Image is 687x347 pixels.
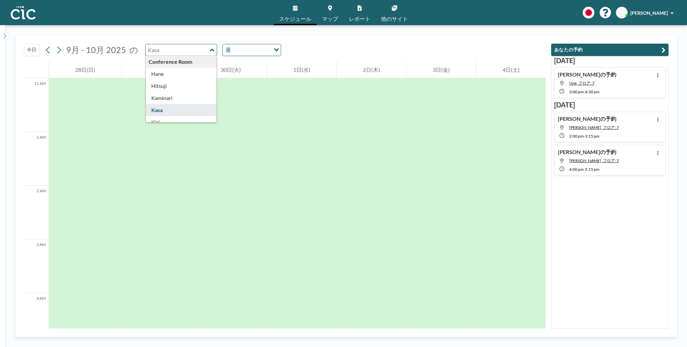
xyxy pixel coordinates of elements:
[337,61,406,78] div: 2日(木)
[146,116,217,128] div: Kiri
[551,44,669,56] button: あなたの予約
[24,44,40,56] button: 今日
[24,239,49,293] div: 3 AM
[146,68,217,80] div: Hane
[569,81,594,86] span: Une, フロア: 7
[569,158,619,163] span: Kasa, フロア: 7
[24,78,49,132] div: 12 AM
[223,44,281,56] div: Search for option
[66,45,126,55] span: 9月 - 10月 2025
[233,46,270,54] input: Search for option
[146,92,217,104] div: Kaminari
[24,293,49,347] div: 4 AM
[11,6,36,19] img: organization-logo
[267,61,337,78] div: 1日(水)
[279,16,311,21] span: スケジュール
[195,61,267,78] div: 30日(火)
[24,132,49,186] div: 1 AM
[146,56,217,68] div: Conference Room
[146,44,210,55] input: Kasa
[322,16,338,21] span: マップ
[224,46,232,54] span: 週
[558,149,616,155] h4: [PERSON_NAME]の予約
[554,56,666,65] h3: [DATE]
[585,167,599,172] span: 5:15 PM
[381,16,408,21] span: 他のサイト
[584,134,585,139] span: -
[558,115,616,122] h4: [PERSON_NAME]の予約
[558,71,616,78] h4: [PERSON_NAME]の予約
[49,61,121,78] div: 28日(日)
[407,61,476,78] div: 3日(金)
[569,125,619,130] span: Kasa, フロア: 7
[24,186,49,239] div: 2 AM
[569,89,584,94] span: 3:00 PM
[146,104,217,116] div: Kasa
[476,61,546,78] div: 4日(土)
[585,89,599,94] span: 4:30 PM
[585,134,599,139] span: 3:15 PM
[630,10,668,16] span: [PERSON_NAME]
[129,45,138,55] span: の
[584,89,585,94] span: -
[584,167,585,172] span: -
[146,80,217,92] div: Hitsuji
[569,167,584,172] span: 4:00 PM
[349,16,370,21] span: レポート
[619,10,625,16] span: TH
[569,134,584,139] span: 2:00 PM
[122,61,194,78] div: 29日(月)
[554,101,666,109] h3: [DATE]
